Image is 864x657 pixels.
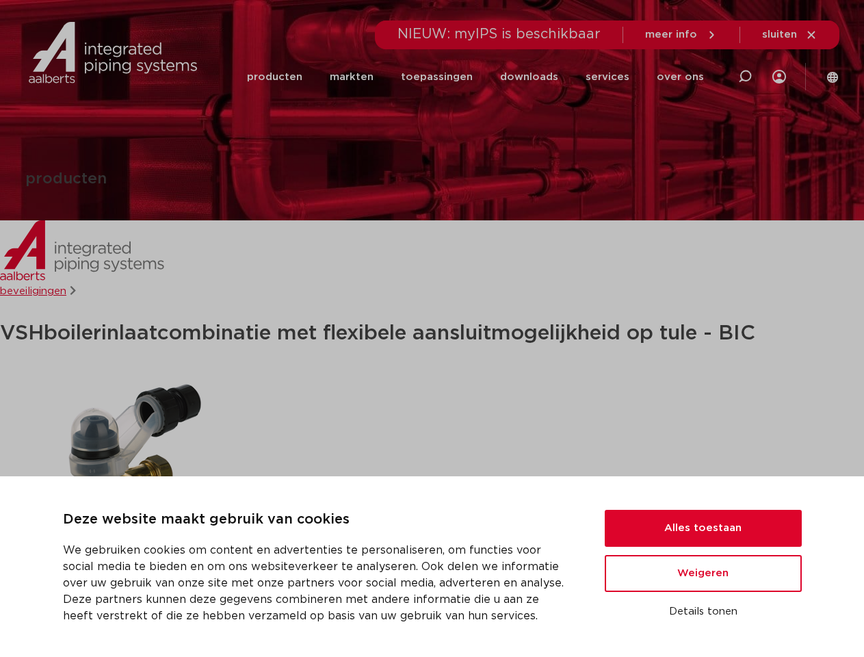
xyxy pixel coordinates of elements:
span: meer info [645,29,697,40]
h1: producten [25,172,107,188]
p: Deze website maakt gebruik van cookies [63,509,572,531]
button: Details tonen [605,600,802,623]
span: NIEUW: myIPS is beschikbaar [397,27,601,41]
nav: Menu [247,51,704,103]
button: Weigeren [605,555,802,592]
a: markten [330,51,374,103]
a: producten [247,51,302,103]
button: Alles toestaan [605,510,802,547]
span: sluiten [762,29,797,40]
a: toepassingen [401,51,473,103]
a: services [586,51,629,103]
a: sluiten [762,29,817,41]
p: We gebruiken cookies om content en advertenties te personaliseren, om functies voor social media ... [63,542,572,624]
a: downloads [500,51,558,103]
a: over ons [657,51,704,103]
a: meer info [645,29,718,41]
